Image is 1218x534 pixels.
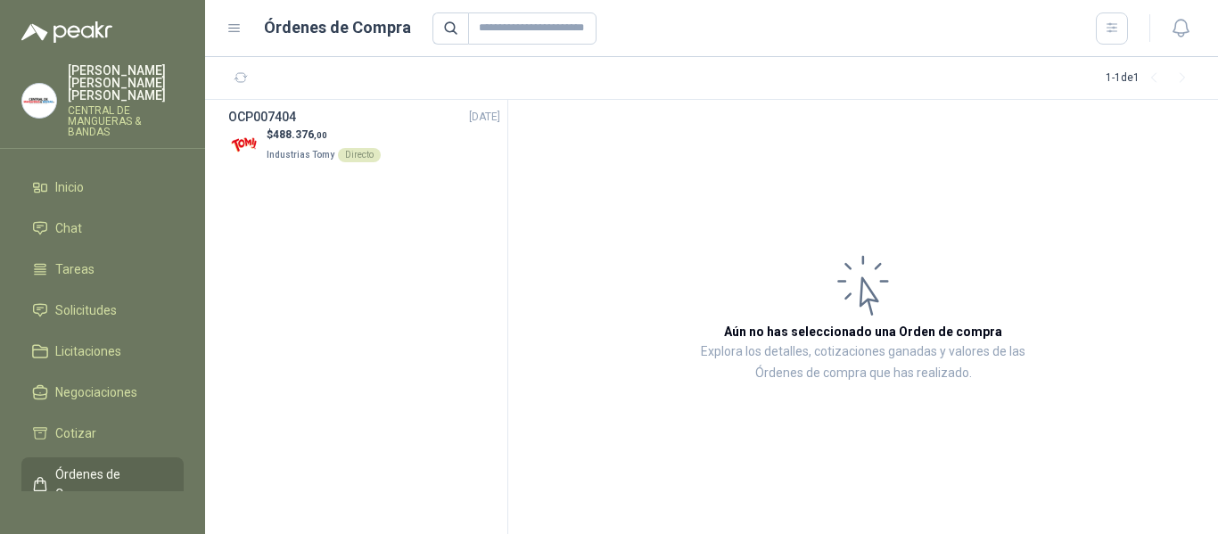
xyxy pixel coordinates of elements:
p: [PERSON_NAME] [PERSON_NAME] [PERSON_NAME] [68,64,184,102]
h1: Órdenes de Compra [264,15,411,40]
a: Licitaciones [21,334,184,368]
span: [DATE] [469,109,500,126]
p: Explora los detalles, cotizaciones ganadas y valores de las Órdenes de compra que has realizado. [687,341,1040,384]
img: Company Logo [228,129,259,160]
span: 488.376 [273,128,327,141]
a: Negociaciones [21,375,184,409]
div: Directo [338,148,381,162]
span: Cotizar [55,423,96,443]
span: Inicio [55,177,84,197]
h3: Aún no has seleccionado una Orden de compra [724,322,1002,341]
div: 1 - 1 de 1 [1106,64,1197,93]
span: Chat [55,218,82,238]
a: Chat [21,211,184,245]
p: $ [267,127,381,144]
h3: OCP007404 [228,107,296,127]
p: CENTRAL DE MANGUERAS & BANDAS [68,105,184,137]
a: Cotizar [21,416,184,450]
a: Solicitudes [21,293,184,327]
a: Órdenes de Compra [21,457,184,511]
img: Logo peakr [21,21,112,43]
span: Licitaciones [55,341,121,361]
span: Solicitudes [55,300,117,320]
span: Negociaciones [55,382,137,402]
a: OCP007404[DATE] Company Logo$488.376,00Industrias TomyDirecto [228,107,500,163]
a: Inicio [21,170,184,204]
span: Tareas [55,259,95,279]
a: Tareas [21,252,184,286]
img: Company Logo [22,84,56,118]
span: Órdenes de Compra [55,464,167,504]
span: Industrias Tomy [267,150,334,160]
span: ,00 [314,130,327,140]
